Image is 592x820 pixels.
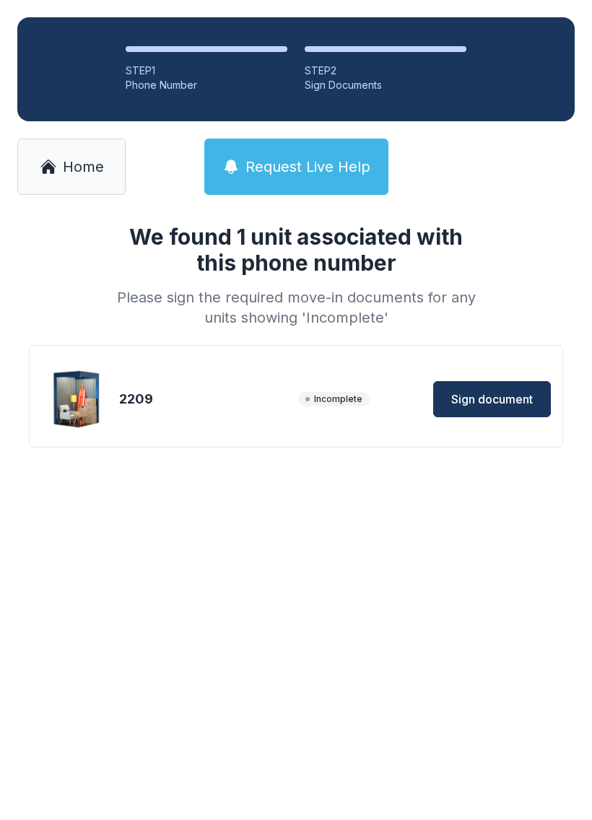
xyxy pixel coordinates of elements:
div: Phone Number [126,78,287,92]
span: Request Live Help [245,157,370,177]
span: Incomplete [298,392,370,406]
div: Sign Documents [305,78,466,92]
div: 2209 [119,389,292,409]
h1: We found 1 unit associated with this phone number [111,224,481,276]
span: Home [63,157,104,177]
div: Please sign the required move-in documents for any units showing 'Incomplete' [111,287,481,328]
span: Sign document [451,391,533,408]
div: STEP 1 [126,64,287,78]
div: STEP 2 [305,64,466,78]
